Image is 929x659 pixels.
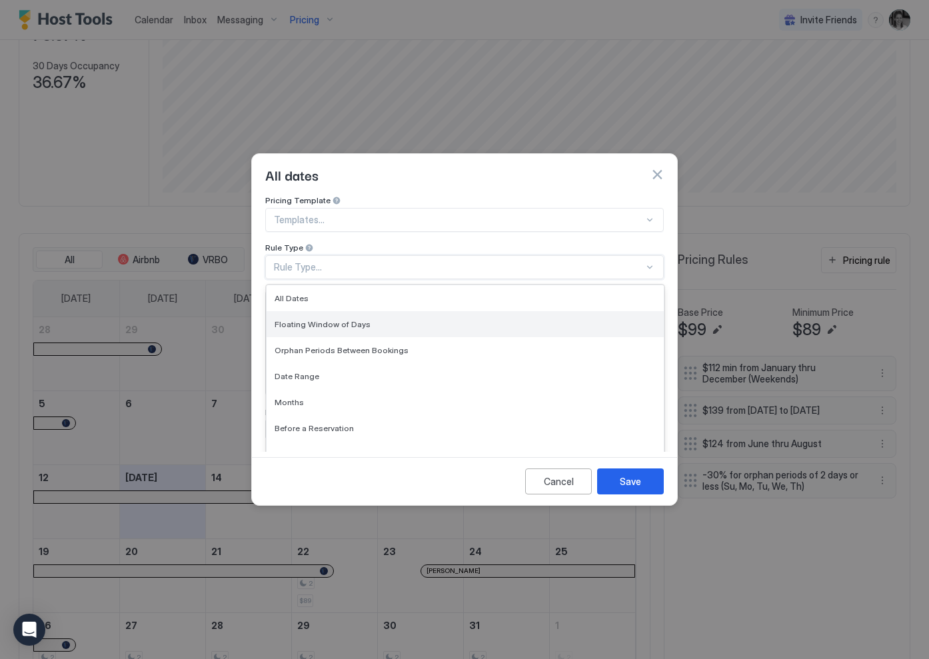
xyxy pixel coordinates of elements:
[275,397,304,407] span: Months
[544,474,574,488] div: Cancel
[274,261,644,273] div: Rule Type...
[265,195,331,205] span: Pricing Template
[275,371,319,381] span: Date Range
[13,614,45,646] div: Open Intercom Messenger
[275,319,371,329] span: Floating Window of Days
[275,345,409,355] span: Orphan Periods Between Bookings
[275,423,354,433] span: Before a Reservation
[597,468,664,494] button: Save
[275,293,309,303] span: All Dates
[265,243,303,253] span: Rule Type
[620,474,641,488] div: Save
[265,407,330,417] span: Days of the week
[265,165,319,185] span: All dates
[275,449,347,459] span: After a Reservation
[525,468,592,494] button: Cancel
